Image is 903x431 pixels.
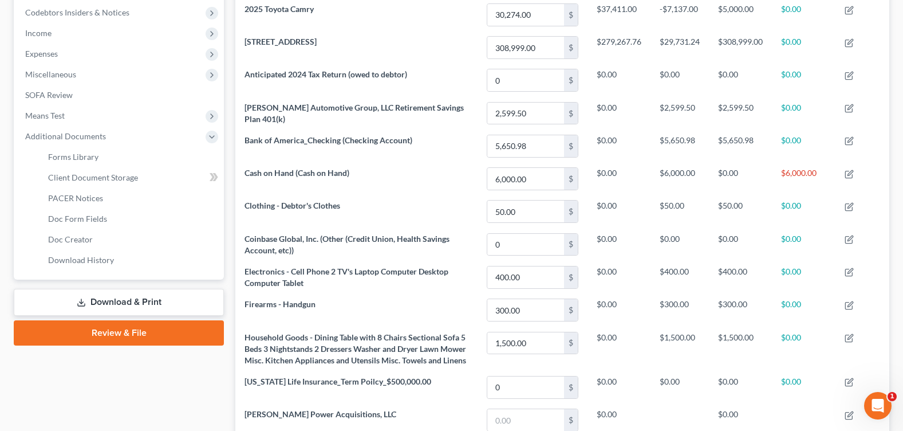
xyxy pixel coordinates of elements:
[39,209,224,229] a: Doc Form Fields
[245,234,449,255] span: Coinbase Global, Inc. (Other (Credit Union, Health Savings Account, etc))
[487,377,564,398] input: 0.00
[48,173,138,182] span: Client Document Storage
[650,97,709,130] td: $2,599.50
[772,163,835,195] td: $6,000.00
[245,267,448,288] span: Electronics - Cell Phone 2 TV's Laptop Computer Desktop Computer Tablet
[16,85,224,105] a: SOFA Review
[487,4,564,26] input: 0.00
[39,147,224,167] a: Forms Library
[709,32,772,64] td: $308,999.00
[487,168,564,190] input: 0.00
[564,103,578,124] div: $
[709,261,772,293] td: $400.00
[14,320,224,346] a: Review & File
[39,167,224,188] a: Client Document Storage
[587,261,650,293] td: $0.00
[650,327,709,371] td: $1,500.00
[487,267,564,288] input: 0.00
[564,234,578,256] div: $
[709,130,772,162] td: $5,650.98
[564,135,578,157] div: $
[48,234,93,244] span: Doc Creator
[709,294,772,327] td: $300.00
[772,228,835,261] td: $0.00
[587,64,650,97] td: $0.00
[487,299,564,321] input: 0.00
[245,201,340,210] span: Clothing - Debtor's Clothes
[650,32,709,64] td: $29,731.24
[245,332,466,365] span: Household Goods - Dining Table with 8 Chairs Sectional Sofa 5 Beds 3 Nightstands 2 Dressers Washe...
[650,64,709,97] td: $0.00
[587,228,650,261] td: $0.00
[864,392,892,420] iframe: Intercom live chat
[39,229,224,250] a: Doc Creator
[709,228,772,261] td: $0.00
[48,152,98,162] span: Forms Library
[587,97,650,130] td: $0.00
[772,64,835,97] td: $0.00
[245,299,316,309] span: Firearms - Handgun
[564,201,578,222] div: $
[564,4,578,26] div: $
[245,168,349,178] span: Cash on Hand (Cash on Hand)
[487,135,564,157] input: 0.00
[587,32,650,64] td: $279,267.76
[772,195,835,228] td: $0.00
[245,4,314,14] span: 2025 Toyota Camry
[25,90,73,100] span: SOFA Review
[48,255,114,265] span: Download History
[25,111,65,120] span: Means Test
[709,195,772,228] td: $50.00
[564,377,578,398] div: $
[48,193,103,203] span: PACER Notices
[888,392,897,401] span: 1
[14,289,224,316] a: Download & Print
[487,409,564,431] input: 0.00
[709,64,772,97] td: $0.00
[650,228,709,261] td: $0.00
[245,409,396,419] span: [PERSON_NAME] Power Acquisitions, LLC
[650,195,709,228] td: $50.00
[487,234,564,256] input: 0.00
[245,377,431,386] span: [US_STATE] Life Insurance_Term Poilcy_$500,000.00
[650,163,709,195] td: $6,000.00
[487,332,564,354] input: 0.00
[650,294,709,327] td: $300.00
[564,299,578,321] div: $
[650,130,709,162] td: $5,650.98
[25,28,52,38] span: Income
[487,69,564,91] input: 0.00
[772,371,835,403] td: $0.00
[772,327,835,371] td: $0.00
[245,135,412,145] span: Bank of America_Checking (Checking Account)
[487,201,564,222] input: 0.00
[564,69,578,91] div: $
[564,332,578,354] div: $
[772,294,835,327] td: $0.00
[564,37,578,58] div: $
[587,294,650,327] td: $0.00
[564,267,578,288] div: $
[25,131,106,141] span: Additional Documents
[587,327,650,371] td: $0.00
[587,130,650,162] td: $0.00
[587,163,650,195] td: $0.00
[245,103,464,124] span: [PERSON_NAME] Automotive Group, LLC Retirement Savings Plan 401(k)
[772,130,835,162] td: $0.00
[25,7,129,17] span: Codebtors Insiders & Notices
[709,97,772,130] td: $2,599.50
[564,409,578,431] div: $
[48,214,107,224] span: Doc Form Fields
[564,168,578,190] div: $
[650,261,709,293] td: $400.00
[772,261,835,293] td: $0.00
[587,371,650,403] td: $0.00
[772,97,835,130] td: $0.00
[772,32,835,64] td: $0.00
[650,371,709,403] td: $0.00
[709,371,772,403] td: $0.00
[487,37,564,58] input: 0.00
[487,103,564,124] input: 0.00
[587,195,650,228] td: $0.00
[245,69,407,79] span: Anticipated 2024 Tax Return (owed to debtor)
